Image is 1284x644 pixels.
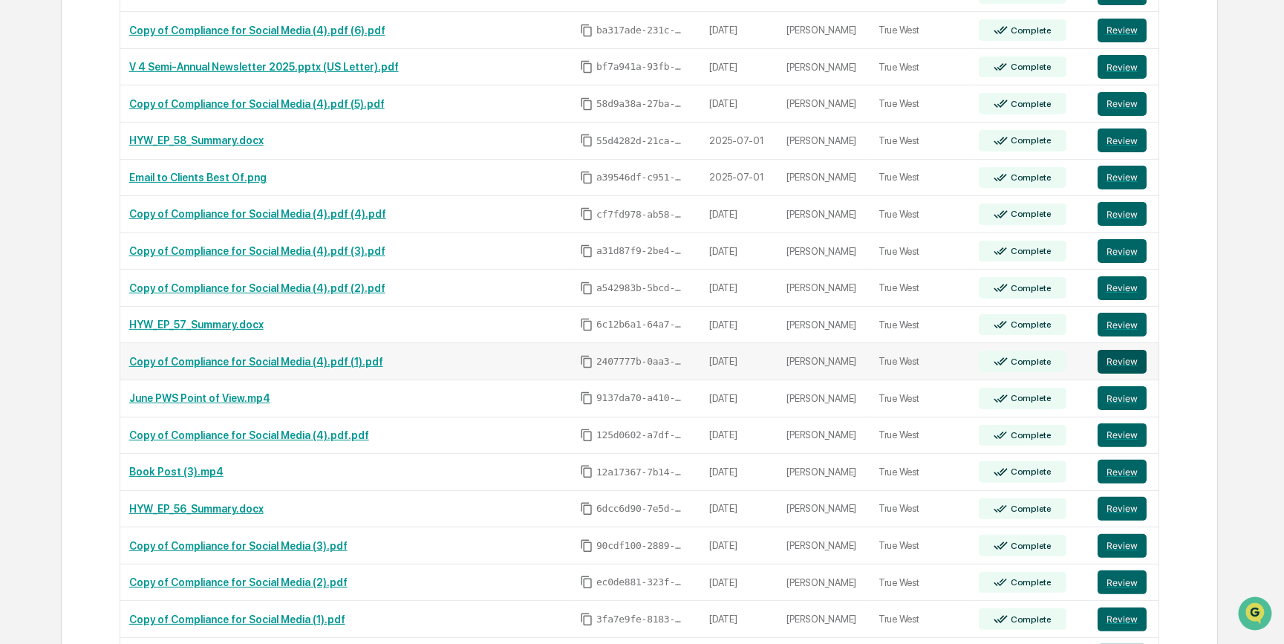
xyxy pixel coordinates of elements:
span: ec0de881-323f-4f10-ad52-49684211a946 [596,576,685,588]
span: Copy Id [580,24,593,37]
a: Review [1098,534,1150,558]
div: Complete [1008,25,1052,36]
span: Copy Id [580,539,593,553]
td: True West [870,123,970,160]
span: Copy Id [580,502,593,515]
td: [PERSON_NAME] [778,527,870,565]
span: 12a17367-7b14-4e60-9d3b-7c0c40357f22 [596,466,685,478]
a: Copy of Compliance for Social Media (4).pdf (2).pdf [129,282,385,294]
td: [DATE] [700,307,778,344]
span: Copy Id [580,282,593,295]
td: [PERSON_NAME] [778,491,870,528]
a: Review [1098,239,1150,263]
span: Copy Id [580,429,593,442]
button: Review [1098,166,1147,189]
span: Pylon [148,252,180,263]
td: True West [870,85,970,123]
a: Copy of Compliance for Social Media (4).pdf (6).pdf [129,25,385,36]
a: Copy of Compliance for Social Media (3).pdf [129,540,348,552]
td: [PERSON_NAME] [778,454,870,491]
td: [DATE] [700,454,778,491]
div: Complete [1008,99,1052,109]
a: Review [1098,19,1150,42]
button: Review [1098,386,1147,410]
td: True West [870,417,970,455]
div: Complete [1008,246,1052,256]
span: Copy Id [580,97,593,111]
td: [PERSON_NAME] [778,307,870,344]
td: 2025-07-01 [700,160,778,197]
span: 9137da70-a410-4cfa-8092-3aa1694c31dc [596,392,685,404]
span: 6dcc6d90-7e5d-443b-8f47-5b1e98741874 [596,503,685,515]
td: [PERSON_NAME] [778,601,870,638]
span: Copy Id [580,613,593,626]
td: [DATE] [700,49,778,86]
td: [PERSON_NAME] [778,49,870,86]
span: Copy Id [580,171,593,184]
span: a542983b-5bcd-40c1-be72-7753c9af230b [596,282,685,294]
a: 🔎Data Lookup [9,209,100,236]
div: Complete [1008,614,1052,625]
td: True West [870,454,970,491]
td: True West [870,565,970,602]
td: [PERSON_NAME] [778,270,870,307]
a: Review [1098,129,1150,152]
span: Copy Id [580,134,593,147]
a: Copy of Compliance for Social Media (4).pdf (4).pdf [129,208,386,220]
span: a31d87f9-2be4-4b39-a193-26113e73fe00 [596,245,685,257]
td: [DATE] [700,233,778,270]
button: Review [1098,497,1147,521]
span: Copy Id [580,318,593,331]
td: [PERSON_NAME] [778,196,870,233]
span: Copy Id [580,207,593,221]
td: True West [870,49,970,86]
td: 2025-07-01 [700,123,778,160]
td: [DATE] [700,196,778,233]
span: 90cdf100-2889-4b1c-8e0a-af9b84480877 [596,540,685,552]
a: Review [1098,350,1150,374]
button: Review [1098,92,1147,116]
td: [DATE] [700,417,778,455]
a: HYW_EP_56_Summary.docx [129,503,264,515]
div: Complete [1008,357,1052,367]
td: [DATE] [700,270,778,307]
button: Review [1098,608,1147,631]
a: Review [1098,166,1150,189]
td: True West [870,196,970,233]
div: Complete [1008,209,1052,219]
a: Copy of Compliance for Social Media (2).pdf [129,576,348,588]
a: Review [1098,423,1150,447]
a: Review [1098,608,1150,631]
a: HYW_EP_58_Summary.docx [129,134,264,146]
a: Review [1098,460,1150,484]
button: Review [1098,129,1147,152]
span: 58d9a38a-27ba-416d-8e74-6971dc4a871e [596,98,685,110]
a: Review [1098,276,1150,300]
a: Review [1098,386,1150,410]
td: [PERSON_NAME] [778,417,870,455]
td: [DATE] [700,565,778,602]
div: Complete [1008,319,1052,330]
td: True West [870,491,970,528]
button: Review [1098,202,1147,226]
div: Complete [1008,135,1052,146]
span: Data Lookup [30,215,94,230]
td: True West [870,233,970,270]
a: Copy of Compliance for Social Media (1).pdf [129,614,345,625]
button: Review [1098,313,1147,336]
div: 🖐️ [15,189,27,201]
td: [PERSON_NAME] [778,343,870,380]
a: Copy of Compliance for Social Media (4).pdf (3).pdf [129,245,385,257]
button: Review [1098,19,1147,42]
td: [DATE] [700,343,778,380]
td: True West [870,380,970,417]
div: Complete [1008,172,1052,183]
a: Copy of Compliance for Social Media (4).pdf (5).pdf [129,98,385,110]
div: Complete [1008,466,1052,477]
a: Review [1098,313,1150,336]
div: Complete [1008,541,1052,551]
span: a39546df-c951-42f6-8b8c-31cf81296b4c [596,172,685,183]
a: HYW_EP_57_Summary.docx [129,319,264,331]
